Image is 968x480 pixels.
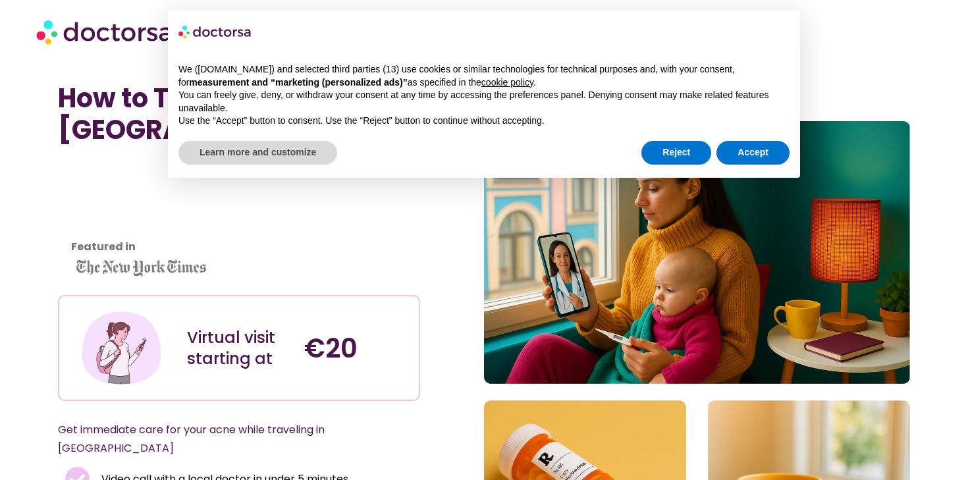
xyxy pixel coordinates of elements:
[178,89,790,115] p: You can freely give, deny, or withdraw your consent at any time by accessing the preferences pane...
[178,63,790,89] p: We ([DOMAIN_NAME]) and selected third parties (13) use cookies or similar technologies for techni...
[187,327,292,369] div: Virtual visit starting at
[80,306,163,390] img: Illustration depicting a young woman in a casual outfit, engaged with her smartphone. She has a p...
[178,21,252,42] img: logo
[304,333,409,364] h4: €20
[178,115,790,128] p: Use the “Accept” button to consent. Use the “Reject” button to continue without accepting.
[481,77,533,88] a: cookie policy
[65,165,183,264] iframe: Customer reviews powered by Trustpilot
[71,239,136,254] strong: Featured in
[189,77,407,88] strong: measurement and “marketing (personalized ads)”
[58,421,389,458] p: Get immediate care for your acne while traveling in [GEOGRAPHIC_DATA]
[178,141,337,165] button: Learn more and customize
[716,141,790,165] button: Accept
[58,82,420,146] h1: How to Treat Acne in [GEOGRAPHIC_DATA]
[641,141,711,165] button: Reject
